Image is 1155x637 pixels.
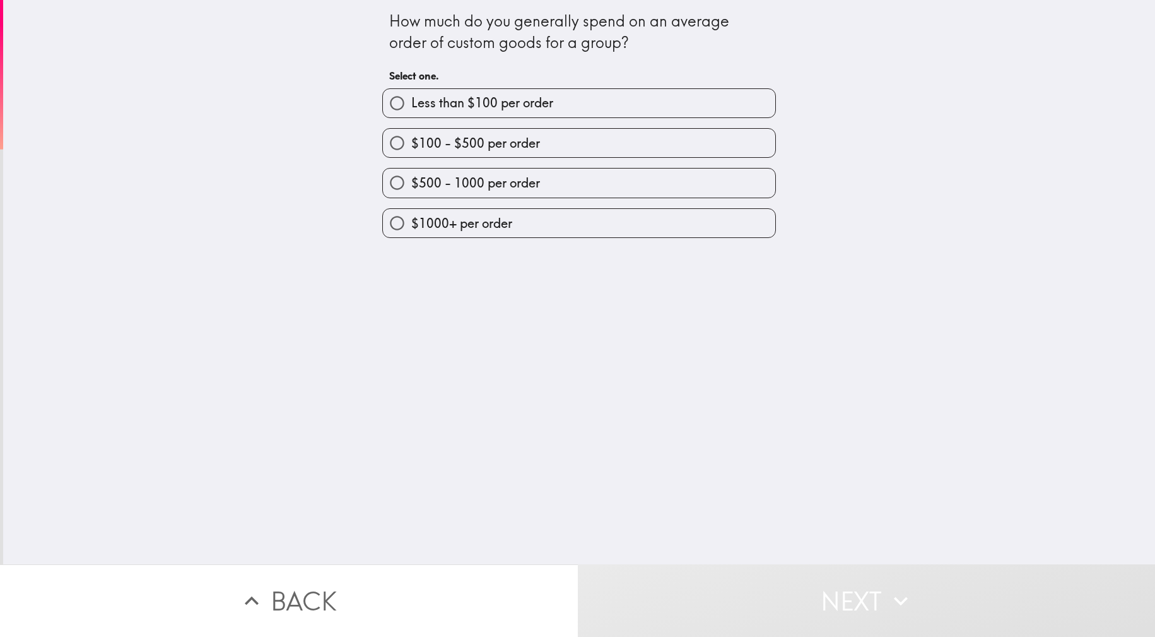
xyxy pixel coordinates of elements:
button: $100 - $500 per order [383,129,775,157]
div: How much do you generally spend on an average order of custom goods for a group? [389,11,769,53]
span: Less than $100 per order [411,94,553,112]
span: $1000+ per order [411,215,512,232]
button: Less than $100 per order [383,89,775,117]
button: $1000+ per order [383,209,775,237]
h6: Select one. [389,69,769,83]
button: $500 - 1000 per order [383,169,775,197]
span: $500 - 1000 per order [411,174,540,192]
span: $100 - $500 per order [411,134,540,152]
